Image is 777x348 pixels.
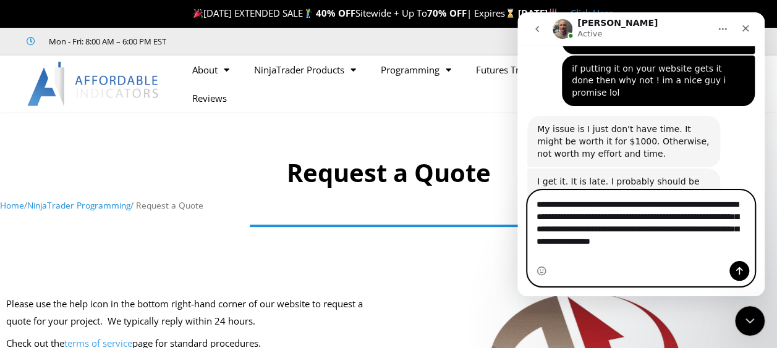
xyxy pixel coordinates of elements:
span: [DATE] EXTENDED SALE Sitewide + Up To | Expires [190,7,518,19]
a: Programming [368,56,464,84]
p: Please use the help icon in the bottom right-hand corner of our website to request a quote for yo... [6,296,383,330]
img: 🏌️‍♂️ [304,9,313,18]
a: Reviews [180,84,239,112]
iframe: Customer reviews powered by Trustpilot [184,35,369,48]
iframe: Intercom live chat [735,306,765,336]
a: About [180,56,242,84]
a: Futures Trading [464,56,567,84]
img: LogoAI | Affordable Indicators – NinjaTrader [27,62,160,106]
span: Mon - Fri: 8:00 AM – 6:00 PM EST [46,34,166,49]
nav: Menu [180,56,603,112]
strong: [DATE] [518,7,558,19]
iframe: Intercom live chat [517,12,765,296]
a: NinjaTrader Products [242,56,368,84]
a: NinjaTrader Programming [27,199,130,211]
img: 🏭 [548,9,558,18]
a: Click Here [571,7,613,19]
strong: 40% OFF [316,7,355,19]
img: ⌛ [506,9,515,18]
img: 🎉 [193,9,203,18]
strong: 70% OFF [427,7,467,19]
